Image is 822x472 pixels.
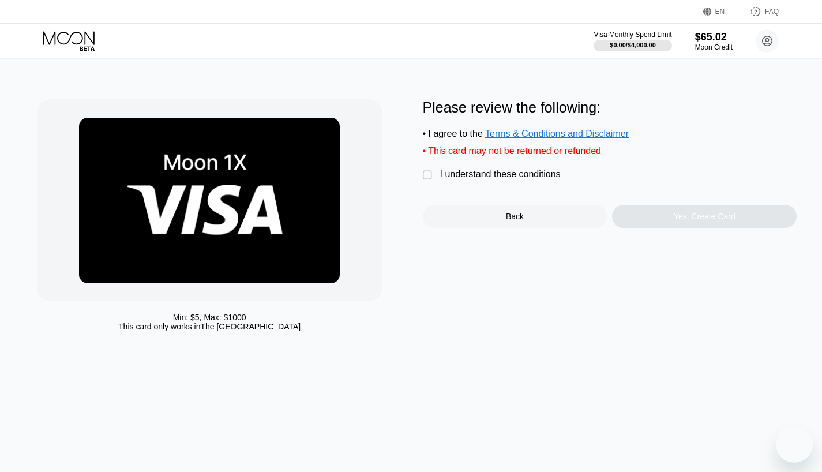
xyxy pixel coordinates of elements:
div: This card only works in The [GEOGRAPHIC_DATA] [118,322,301,331]
div: Visa Monthly Spend Limit$0.00/$4,000.00 [594,31,671,51]
div: $65.02Moon Credit [695,31,733,51]
iframe: Button to launch messaging window [776,426,813,463]
div: $0.00 / $4,000.00 [610,42,656,48]
div: I understand these conditions [440,169,561,179]
div: • I agree to the [423,129,797,139]
div: EN [715,8,725,16]
div: EN [703,6,738,17]
div: Visa Monthly Spend Limit [594,31,671,39]
div: Back [506,212,524,221]
div: • This card may not be returned or refunded [423,146,797,156]
div:  [423,170,434,181]
div: $65.02 [695,31,733,43]
div: Min: $ 5 , Max: $ 1000 [173,313,246,322]
div: Back [423,205,607,228]
div: Moon Credit [695,43,733,51]
div: Please review the following: [423,99,797,116]
div: FAQ [738,6,779,17]
span: Terms & Conditions and Disclaimer [485,129,629,138]
div: FAQ [765,8,779,16]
